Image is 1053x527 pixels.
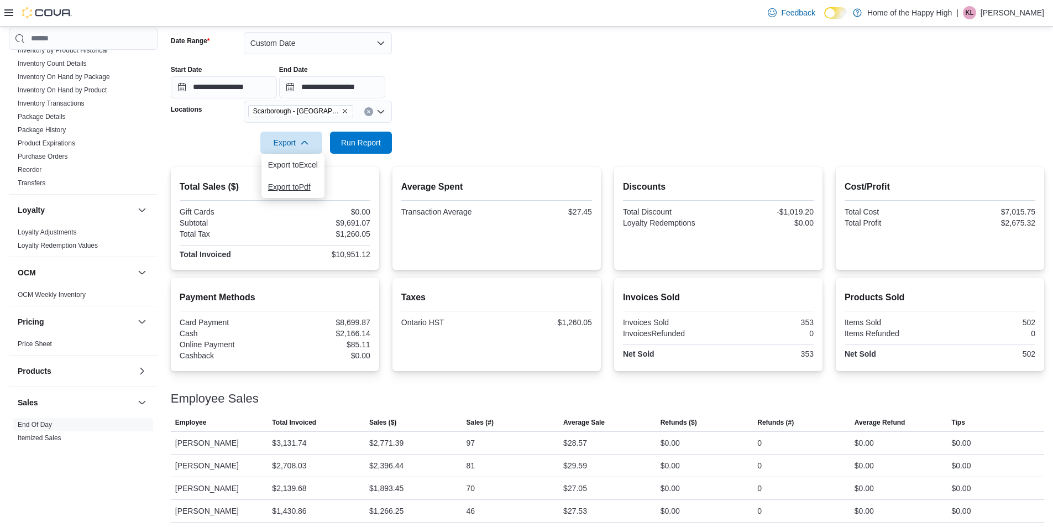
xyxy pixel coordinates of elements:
[942,349,1035,358] div: 502
[171,392,259,405] h3: Employee Sales
[180,291,370,304] h2: Payment Methods
[135,266,149,279] button: OCM
[9,226,158,257] div: Loyalty
[18,46,108,54] a: Inventory by Product Historical
[171,455,268,477] div: [PERSON_NAME]
[951,436,971,450] div: $0.00
[18,366,51,377] h3: Products
[18,73,110,81] a: Inventory On Hand by Package
[623,180,814,194] h2: Discounts
[623,207,716,216] div: Total Discount
[18,291,86,299] a: OCM Weekly Inventory
[720,218,814,227] div: $0.00
[845,218,938,227] div: Total Profit
[341,137,381,148] span: Run Report
[845,349,876,358] strong: Net Sold
[180,318,273,327] div: Card Payment
[18,126,66,134] a: Package History
[623,291,814,304] h2: Invoices Sold
[623,218,716,227] div: Loyalty Redemptions
[135,315,149,328] button: Pricing
[175,418,207,427] span: Employee
[22,7,72,18] img: Cova
[277,207,370,216] div: $0.00
[855,504,874,518] div: $0.00
[342,108,348,114] button: Remove Scarborough - Morningside Crossing - Fire & Flower from selection in this group
[824,7,847,19] input: Dark Mode
[369,459,404,472] div: $2,396.44
[401,180,592,194] h2: Average Spent
[18,434,61,442] span: Itemized Sales
[845,180,1035,194] h2: Cost/Profit
[757,418,794,427] span: Refunds (#)
[261,154,324,176] button: Export toExcel
[757,482,762,495] div: 0
[180,250,231,259] strong: Total Invoiced
[272,459,306,472] div: $2,708.03
[661,482,680,495] div: $0.00
[18,139,75,147] a: Product Expirations
[18,242,98,249] a: Loyalty Redemption Values
[951,459,971,472] div: $0.00
[951,418,965,427] span: Tips
[18,86,107,94] a: Inventory On Hand by Product
[272,418,316,427] span: Total Invoiced
[623,318,716,327] div: Invoices Sold
[720,207,814,216] div: -$1,019.20
[467,482,475,495] div: 70
[867,6,952,19] p: Home of the Happy High
[942,318,1035,327] div: 502
[951,482,971,495] div: $0.00
[401,291,592,304] h2: Taxes
[963,6,976,19] div: Kiera Laughton
[855,418,905,427] span: Average Refund
[260,132,322,154] button: Export
[180,180,370,194] h2: Total Sales ($)
[623,349,654,358] strong: Net Sold
[171,36,210,45] label: Date Range
[330,132,392,154] button: Run Report
[845,207,938,216] div: Total Cost
[18,267,36,278] h3: OCM
[623,329,716,338] div: InvoicesRefunded
[376,107,385,116] button: Open list of options
[563,418,605,427] span: Average Sale
[18,267,133,278] button: OCM
[279,65,308,74] label: End Date
[364,107,373,116] button: Clear input
[18,86,107,95] span: Inventory On Hand by Product
[18,397,38,408] h3: Sales
[18,205,45,216] h3: Loyalty
[180,329,273,338] div: Cash
[180,229,273,238] div: Total Tax
[135,204,149,217] button: Loyalty
[18,228,77,237] span: Loyalty Adjustments
[757,504,762,518] div: 0
[277,218,370,227] div: $9,691.07
[18,316,44,327] h3: Pricing
[18,152,68,161] span: Purchase Orders
[277,229,370,238] div: $1,260.05
[171,76,277,98] input: Press the down key to open a popover containing a calendar.
[171,500,268,522] div: [PERSON_NAME]
[18,421,52,429] a: End Of Day
[18,60,87,67] a: Inventory Count Details
[855,482,874,495] div: $0.00
[18,205,133,216] button: Loyalty
[981,6,1044,19] p: [PERSON_NAME]
[135,396,149,409] button: Sales
[845,329,938,338] div: Items Refunded
[171,65,202,74] label: Start Date
[18,166,41,174] a: Reorder
[499,207,592,216] div: $27.45
[369,418,396,427] span: Sales ($)
[467,436,475,450] div: 97
[18,420,52,429] span: End Of Day
[18,366,133,377] button: Products
[244,32,392,54] button: Custom Date
[467,418,494,427] span: Sales (#)
[18,340,52,348] span: Price Sheet
[180,218,273,227] div: Subtotal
